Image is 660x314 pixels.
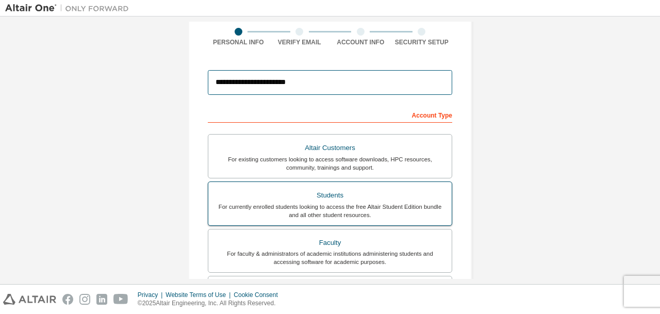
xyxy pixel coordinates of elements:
div: Cookie Consent [234,291,284,299]
div: For faculty & administrators of academic institutions administering students and accessing softwa... [214,250,445,266]
div: Personal Info [208,38,269,46]
div: Altair Customers [214,141,445,155]
div: Account Info [330,38,391,46]
div: Security Setup [391,38,453,46]
img: facebook.svg [62,294,73,305]
div: Verify Email [269,38,331,46]
img: altair_logo.svg [3,294,56,305]
img: instagram.svg [79,294,90,305]
p: © 2025 Altair Engineering, Inc. All Rights Reserved. [138,299,284,308]
img: Altair One [5,3,134,13]
div: Account Type [208,106,452,123]
div: For existing customers looking to access software downloads, HPC resources, community, trainings ... [214,155,445,172]
div: Students [214,188,445,203]
div: For currently enrolled students looking to access the free Altair Student Edition bundle and all ... [214,203,445,219]
div: Faculty [214,236,445,250]
img: youtube.svg [113,294,128,305]
img: linkedin.svg [96,294,107,305]
div: Privacy [138,291,166,299]
div: Website Terms of Use [166,291,234,299]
